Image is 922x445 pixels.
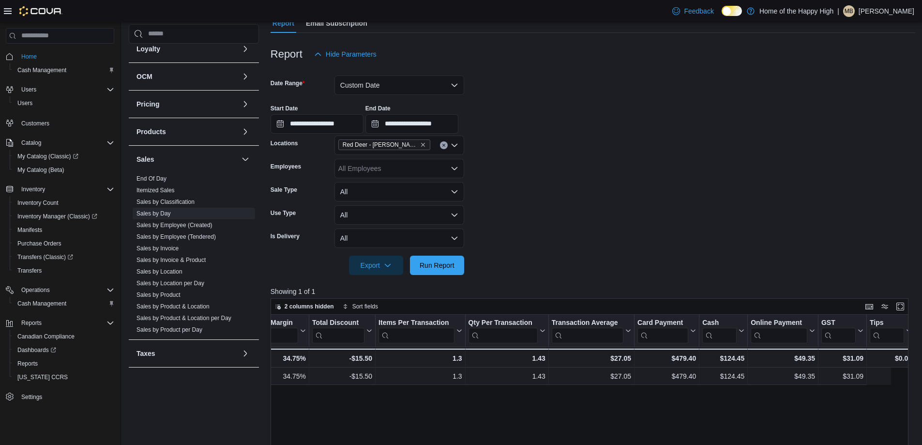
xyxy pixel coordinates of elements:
button: Sort fields [339,301,382,312]
span: Hide Parameters [326,49,377,59]
button: Sales [240,153,251,165]
button: Inventory [2,183,118,196]
a: Canadian Compliance [14,331,78,342]
label: Start Date [271,105,298,112]
span: Sales by Location [136,268,182,276]
button: Reports [17,317,45,329]
a: Inventory Manager (Classic) [10,210,118,223]
span: Transfers [14,265,114,276]
div: $0.00 [870,353,912,364]
a: Dashboards [14,344,60,356]
span: Sales by Classification [136,198,195,206]
button: Products [136,127,238,137]
input: Press the down key to open a popover containing a calendar. [365,114,458,134]
button: Manifests [10,223,118,237]
button: Remove Red Deer - Bower Place - Fire & Flower from selection in this group [420,142,426,148]
h3: OCM [136,72,152,81]
span: Dashboards [14,344,114,356]
span: Inventory Count [14,197,114,209]
span: Run Report [420,261,454,270]
a: Sales by Location per Day [136,280,204,287]
button: Products [240,126,251,138]
span: Manifests [14,224,114,236]
a: Settings [17,391,46,403]
div: 34.75% [249,353,305,364]
button: Cash Management [10,63,118,77]
span: Email Subscription [306,14,367,33]
a: Sales by Product & Location per Day [136,315,231,322]
span: Inventory Manager (Classic) [17,213,97,220]
label: Employees [271,163,301,170]
p: Home of the Happy High [759,5,833,17]
button: Catalog [17,137,45,149]
a: Users [14,97,36,109]
a: Sales by Day [136,210,171,217]
div: $479.40 [637,353,696,364]
button: Transfers [10,264,118,277]
span: Itemized Sales [136,186,175,194]
span: My Catalog (Beta) [17,166,64,174]
button: Reports [10,357,118,370]
span: Red Deer - Bower Place - Fire & Flower [338,139,430,150]
button: Users [17,84,40,95]
button: Open list of options [451,165,458,172]
span: Users [17,99,32,107]
button: OCM [136,72,238,81]
h3: Products [136,127,166,137]
span: Export [355,256,397,275]
button: Open list of options [451,141,458,149]
button: Keyboard shortcuts [863,301,875,312]
label: Sale Type [271,186,297,194]
span: Report [272,14,294,33]
span: [US_STATE] CCRS [17,373,68,381]
label: Is Delivery [271,232,300,240]
span: Inventory [21,185,45,193]
a: [US_STATE] CCRS [14,371,72,383]
span: Catalog [21,139,41,147]
span: Sort fields [352,303,378,310]
button: Inventory Count [10,196,118,210]
span: Purchase Orders [14,238,114,249]
p: Showing 1 of 1 [271,287,915,296]
span: Users [17,84,114,95]
a: Inventory Manager (Classic) [14,211,101,222]
a: Sales by Classification [136,199,195,205]
a: Transfers [14,265,45,276]
button: [US_STATE] CCRS [10,370,118,384]
a: Sales by Employee (Created) [136,222,212,229]
button: Inventory [17,184,49,195]
button: All [334,205,464,225]
h3: Report [271,48,302,60]
a: Reports [14,358,42,369]
a: Sales by Product & Location [136,303,210,310]
button: Users [10,96,118,110]
a: Dashboards [10,343,118,357]
div: $31.09 [821,353,863,364]
a: Home [17,51,41,62]
span: Transfers [17,267,42,275]
a: My Catalog (Classic) [14,151,82,162]
label: End Date [365,105,391,112]
span: Inventory Manager (Classic) [14,211,114,222]
h3: Taxes [136,349,155,358]
span: Sales by Employee (Created) [136,221,212,229]
button: Enter fullscreen [894,301,906,312]
span: Reports [21,319,42,327]
span: Reports [17,360,38,368]
span: Users [21,86,36,93]
label: Date Range [271,79,305,87]
span: Feedback [684,6,713,16]
button: Home [2,49,118,63]
a: Sales by Product per Day [136,326,202,333]
button: Display options [879,301,891,312]
button: Pricing [136,99,238,109]
span: Users [14,97,114,109]
button: Export [349,256,403,275]
a: Itemized Sales [136,187,175,194]
span: Cash Management [14,298,114,309]
button: Loyalty [240,43,251,55]
button: Purchase Orders [10,237,118,250]
div: 1.3 [378,353,462,364]
a: Inventory Count [14,197,62,209]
